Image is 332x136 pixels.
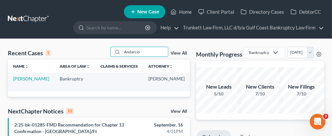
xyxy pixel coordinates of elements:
[249,50,269,55] div: Bankruptcy
[180,22,324,34] a: Trunkett Law Firm, LLC d/b/a Gulf Coast Bankruptcy Law Firm
[122,47,168,57] input: Search by name...
[8,107,74,115] div: NextChapter Notices
[137,9,159,14] span: New Case
[95,59,143,73] th: Claims & Services
[157,22,179,34] a: Help
[66,108,74,114] div: 10
[148,64,173,69] a: Attorneyunfold_more
[237,83,283,91] div: New Clients
[310,114,325,129] iframe: Intercom live chat
[169,65,173,69] i: unfold_more
[287,6,324,18] a: DebtorCC
[196,91,242,97] div: 5/10
[167,6,195,18] a: Home
[131,122,183,128] div: September, 16
[323,114,328,119] span: 3
[46,50,51,56] div: 1
[279,83,324,91] div: New Filings
[195,6,237,18] a: Client Portal
[131,128,183,135] div: 4:01PM
[8,49,51,57] div: Recent Cases
[196,50,243,58] h3: Monthly Progress
[54,73,95,91] td: Bankruptcy
[196,83,242,91] div: New Leads
[13,76,49,81] a: [PERSON_NAME]
[60,64,90,69] a: Area of Lawunfold_more
[13,64,29,69] a: Nameunfold_more
[279,91,324,97] div: 7/10
[143,73,190,91] td: [PERSON_NAME]
[237,6,287,18] a: Directory Cases
[25,65,29,69] i: unfold_more
[86,22,146,34] input: Search by name...
[171,109,187,114] a: View All
[237,91,283,97] div: 7/10
[86,65,90,69] i: unfold_more
[171,51,187,56] a: View All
